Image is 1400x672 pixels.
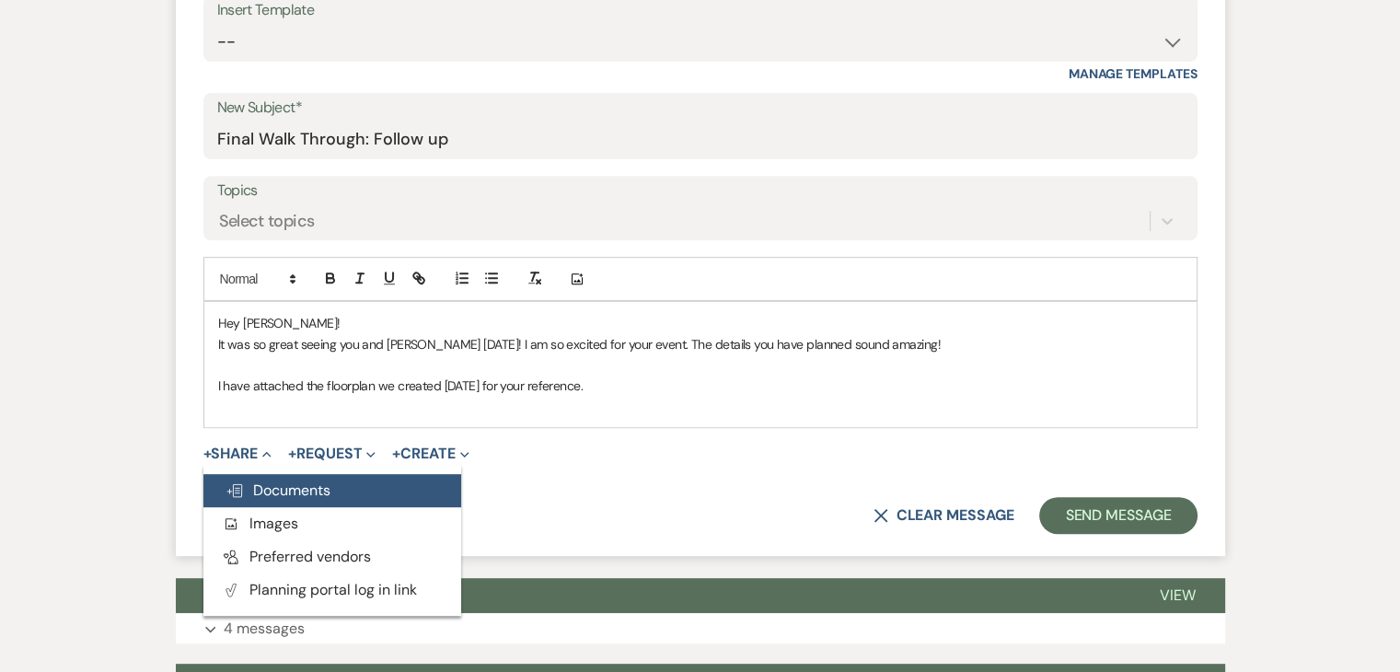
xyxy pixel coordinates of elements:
[218,334,1183,354] p: It was so great seeing you and [PERSON_NAME] [DATE]! I am so excited for your event. The details ...
[1069,65,1198,82] a: Manage Templates
[203,474,461,507] button: Documents
[218,376,1183,396] p: I have attached the floorplan we created [DATE] for your reference.
[203,540,461,574] button: Preferred vendors
[203,446,272,461] button: Share
[392,446,400,461] span: +
[203,574,461,607] button: Planning portal log in link
[288,446,296,461] span: +
[224,617,305,641] p: 4 messages
[222,514,298,533] span: Images
[203,507,461,540] button: Images
[1160,585,1196,605] span: View
[219,209,315,234] div: Select topics
[874,508,1013,523] button: Clear message
[1130,578,1225,613] button: View
[226,481,330,500] span: Documents
[176,613,1225,644] button: 4 messages
[176,578,1130,613] button: Venue Final Walkthrough
[218,313,1183,333] p: Hey [PERSON_NAME]!
[392,446,469,461] button: Create
[1039,497,1197,534] button: Send Message
[217,178,1184,204] label: Topics
[217,95,1184,122] label: New Subject*
[288,446,376,461] button: Request
[203,446,212,461] span: +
